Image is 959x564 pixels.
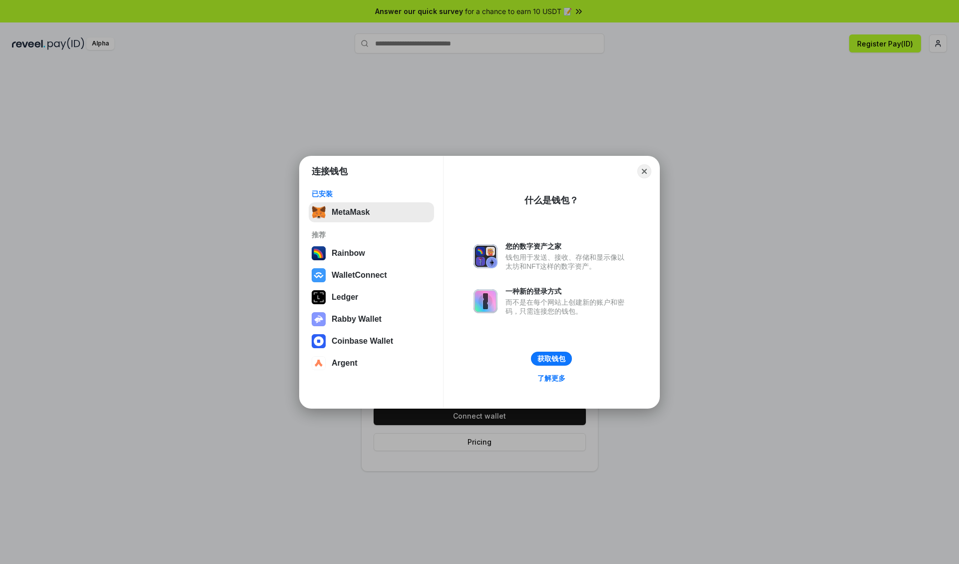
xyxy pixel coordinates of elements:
[312,356,326,370] img: svg+xml,%3Csvg%20width%3D%2228%22%20height%3D%2228%22%20viewBox%3D%220%200%2028%2028%22%20fill%3D...
[637,164,651,178] button: Close
[332,271,387,280] div: WalletConnect
[332,249,365,258] div: Rainbow
[312,312,326,326] img: svg+xml,%3Csvg%20xmlns%3D%22http%3A%2F%2Fwww.w3.org%2F2000%2Fsvg%22%20fill%3D%22none%22%20viewBox...
[474,289,497,313] img: svg+xml,%3Csvg%20xmlns%3D%22http%3A%2F%2Fwww.w3.org%2F2000%2Fsvg%22%20fill%3D%22none%22%20viewBox...
[474,244,497,268] img: svg+xml,%3Csvg%20xmlns%3D%22http%3A%2F%2Fwww.w3.org%2F2000%2Fsvg%22%20fill%3D%22none%22%20viewBox...
[312,334,326,348] img: svg+xml,%3Csvg%20width%3D%2228%22%20height%3D%2228%22%20viewBox%3D%220%200%2028%2028%22%20fill%3D...
[505,242,629,251] div: 您的数字资产之家
[309,331,434,351] button: Coinbase Wallet
[312,205,326,219] img: svg+xml,%3Csvg%20fill%3D%22none%22%20height%3D%2233%22%20viewBox%3D%220%200%2035%2033%22%20width%...
[312,246,326,260] img: svg+xml,%3Csvg%20width%3D%22120%22%20height%3D%22120%22%20viewBox%3D%220%200%20120%20120%22%20fil...
[312,230,431,239] div: 推荐
[531,372,571,385] a: 了解更多
[309,265,434,285] button: WalletConnect
[505,298,629,316] div: 而不是在每个网站上创建新的账户和密码，只需连接您的钱包。
[309,287,434,307] button: Ledger
[312,290,326,304] img: svg+xml,%3Csvg%20xmlns%3D%22http%3A%2F%2Fwww.w3.org%2F2000%2Fsvg%22%20width%3D%2228%22%20height%3...
[312,165,348,177] h1: 连接钱包
[332,208,370,217] div: MetaMask
[332,293,358,302] div: Ledger
[332,337,393,346] div: Coinbase Wallet
[531,352,572,366] button: 获取钱包
[332,359,358,368] div: Argent
[309,202,434,222] button: MetaMask
[537,354,565,363] div: 获取钱包
[332,315,382,324] div: Rabby Wallet
[505,253,629,271] div: 钱包用于发送、接收、存储和显示像以太坊和NFT这样的数字资产。
[537,374,565,383] div: 了解更多
[309,243,434,263] button: Rainbow
[312,268,326,282] img: svg+xml,%3Csvg%20width%3D%2228%22%20height%3D%2228%22%20viewBox%3D%220%200%2028%2028%22%20fill%3D...
[312,189,431,198] div: 已安装
[309,353,434,373] button: Argent
[524,194,578,206] div: 什么是钱包？
[309,309,434,329] button: Rabby Wallet
[505,287,629,296] div: 一种新的登录方式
